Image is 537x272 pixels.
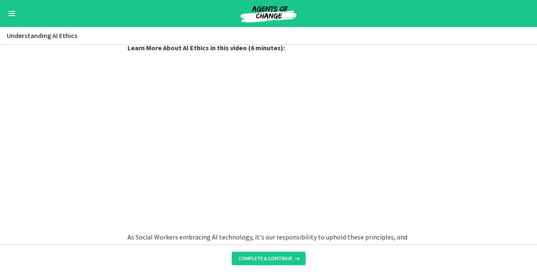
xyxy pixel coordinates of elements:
span: Complete & continue [239,255,292,262]
button: Complete & continue [232,252,306,265]
button: Enable menu [7,8,17,19]
img: Agents of Change [218,3,319,24]
strong: Learn More About AI Ethics in this video (6 minutes): [127,44,285,52]
h3: Understanding AI Ethics [7,30,520,41]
